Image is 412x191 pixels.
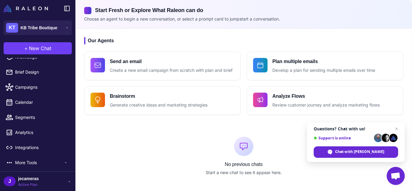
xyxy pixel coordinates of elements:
[247,52,403,80] button: Plan multiple emailsDevelop a plan for sending multiple emails over time
[2,66,73,78] a: Brief Design
[272,58,375,65] h4: Plan multiple emails
[314,136,372,140] span: Support is online
[4,177,16,186] div: J
[15,144,68,151] span: Integrations
[4,42,72,54] button: +New Chat
[272,67,375,74] p: Develop a plan for sending multiple emails over time
[84,37,403,44] h3: Our Agents
[84,6,403,14] h2: Start Fresh or Explore What Raleon can do
[84,52,241,80] button: Send an emailCreate a new email campaign from scratch with plan and brief
[110,102,208,109] p: Generate creative ideas and marketing strategies
[335,149,384,154] span: Chat with [PERSON_NAME]
[2,96,73,109] a: Calendar
[110,58,233,65] h4: Send an email
[18,182,39,187] span: Active Plan
[18,175,39,182] span: jecameras
[24,45,28,52] span: +
[2,126,73,139] a: Analytics
[15,84,68,91] span: Campaigns
[15,159,63,166] span: More Tools
[387,167,405,185] div: Open chat
[110,67,233,74] p: Create a new email campaign from scratch with plan and brief
[15,129,68,136] span: Analytics
[84,161,403,168] p: No previous chats
[110,93,208,100] h4: Brainstorm
[21,24,57,31] span: KB Tribe Boutique
[15,69,68,75] span: Brief Design
[84,169,403,176] p: Start a new chat to see it appear here.
[272,93,380,100] h4: Analyze Flows
[272,102,380,109] p: Review customer journey and analyze marketing flows
[4,5,48,12] img: Raleon Logo
[15,114,68,121] span: Segments
[4,21,72,35] button: KTKB Tribe Boutique
[393,125,400,132] span: Close chat
[2,141,73,154] a: Integrations
[247,86,403,115] button: Analyze FlowsReview customer journey and analyze marketing flows
[29,45,51,52] span: New Chat
[2,111,73,124] a: Segments
[2,81,73,94] a: Campaigns
[314,126,398,131] span: Questions? Chat with us!
[84,16,403,22] p: Choose an agent to begin a new conversation, or select a prompt card to jumpstart a conversation.
[4,5,50,12] a: Raleon Logo
[15,99,68,106] span: Calendar
[84,86,241,115] button: BrainstormGenerate creative ideas and marketing strategies
[6,23,18,33] div: KT
[314,146,398,158] div: Chat with Raleon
